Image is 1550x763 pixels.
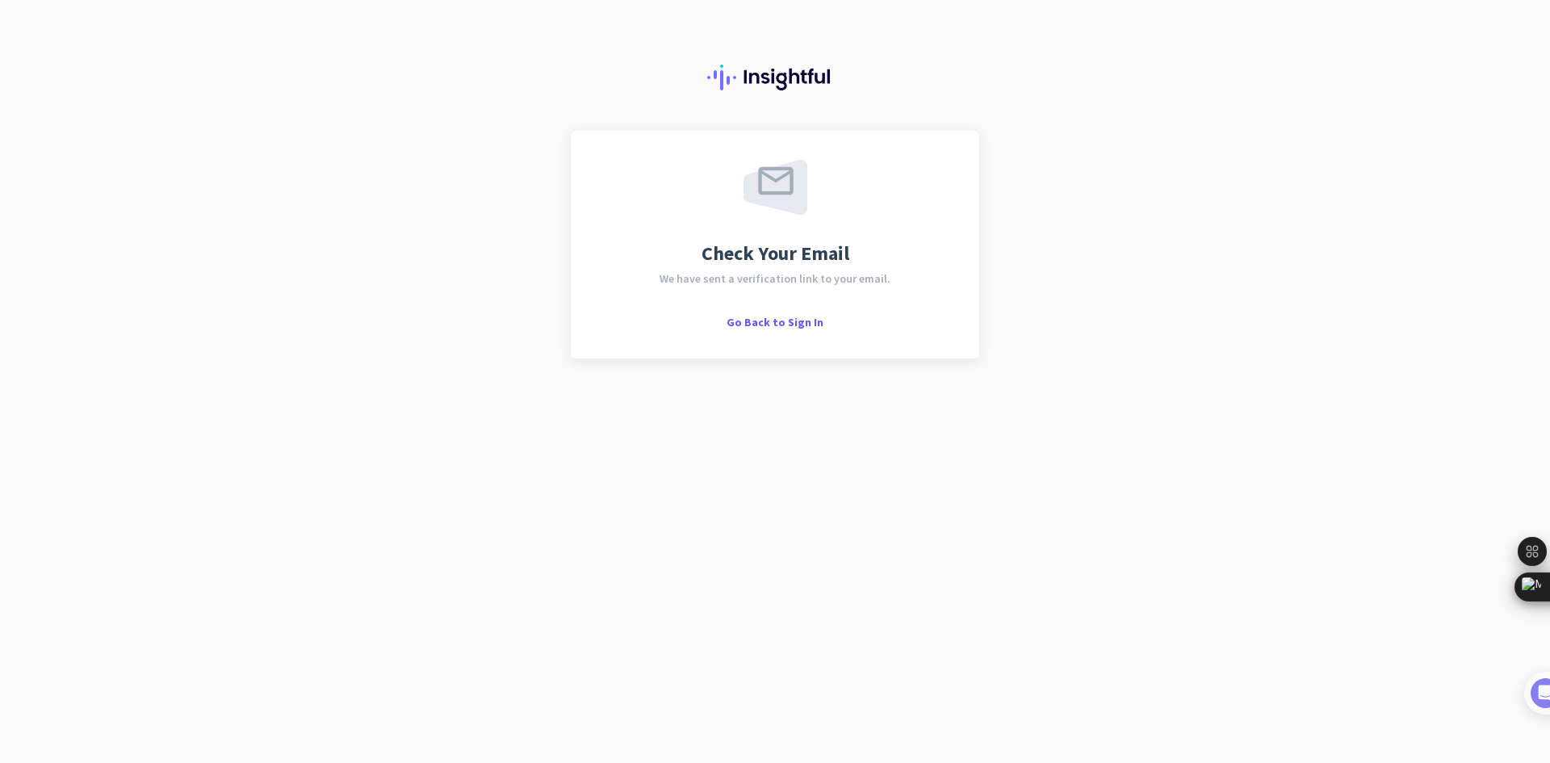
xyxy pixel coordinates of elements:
img: email-sent [744,160,807,215]
img: Insightful [707,65,843,90]
span: Check Your Email [702,244,849,263]
span: We have sent a verification link to your email. [660,273,890,284]
span: Go Back to Sign In [727,315,823,329]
